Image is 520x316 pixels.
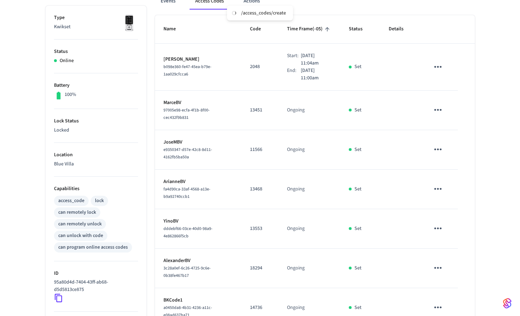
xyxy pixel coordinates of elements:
p: Lock Status [54,117,138,125]
p: Online [60,57,74,65]
span: e9350347-d57e-42c8-8d11-4162fb5ba50a [163,147,212,160]
p: Capabilities [54,185,138,193]
div: can remotely unlock [58,220,102,228]
p: Locked [54,127,138,134]
div: Start: [287,52,301,67]
p: Type [54,14,138,22]
div: can unlock with code [58,232,103,239]
span: 3c28a0ef-6c26-4725-9c6e-0b38fe467b17 [163,265,211,279]
span: fa4d90ca-33af-4568-a13e-b9a92740ccb1 [163,186,210,200]
p: AlexanderBV [163,257,233,265]
p: MarceBV [163,99,233,107]
td: Ongoing [279,209,340,249]
img: Kwikset Halo Touchscreen Wifi Enabled Smart Lock, Polished Chrome, Front [120,14,138,32]
p: ArianneBV [163,178,233,186]
div: End: [287,67,301,82]
p: Set [354,265,361,272]
span: Details [389,24,413,35]
span: Time Frame(-05) [287,24,332,35]
img: SeamLogoGradient.69752ec5.svg [503,298,512,309]
p: 11566 [250,146,270,153]
p: [PERSON_NAME] [163,56,233,63]
td: Ongoing [279,249,340,288]
p: Battery [54,82,138,89]
p: 13553 [250,225,270,232]
div: access_code [58,197,84,205]
p: Set [354,63,361,71]
p: 100% [65,91,76,98]
div: can remotely lock [58,209,96,216]
p: 14736 [250,304,270,311]
div: lock [95,197,104,205]
p: 2048 [250,63,270,71]
span: Code [250,24,270,35]
p: BKCode1 [163,297,233,304]
p: Kwikset [54,23,138,31]
span: Name [163,24,185,35]
div: /access_codes/create [241,10,286,16]
p: Set [354,146,361,153]
p: Blue Villa [54,160,138,168]
p: Set [354,107,361,114]
p: JoseMBV [163,139,233,146]
p: [DATE] 11:04am [301,52,332,67]
td: Ongoing [279,130,340,170]
p: 18294 [250,265,270,272]
p: 95a80d4d-7404-43ff-ab68-d5d5813ce875 [54,279,135,293]
p: ID [54,270,138,277]
span: 97005e98-ecfa-4f1b-8f00-cec432f9b831 [163,107,210,121]
span: Status [349,24,372,35]
p: Set [354,304,361,311]
p: Set [354,225,361,232]
p: 13451 [250,107,270,114]
p: 13468 [250,186,270,193]
td: Ongoing [279,170,340,209]
p: Status [54,48,138,55]
p: Set [354,186,361,193]
p: YinoBV [163,218,233,225]
span: b098e360-fe47-45ea-b79e-1aa029cfcca6 [163,64,211,77]
span: dddebf66-03ce-40d0-98a9-4e862866f5cb [163,226,213,239]
div: can program online access codes [58,244,128,251]
p: [DATE] 11:00am [301,67,332,82]
td: Ongoing [279,91,340,130]
p: Location [54,151,138,159]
